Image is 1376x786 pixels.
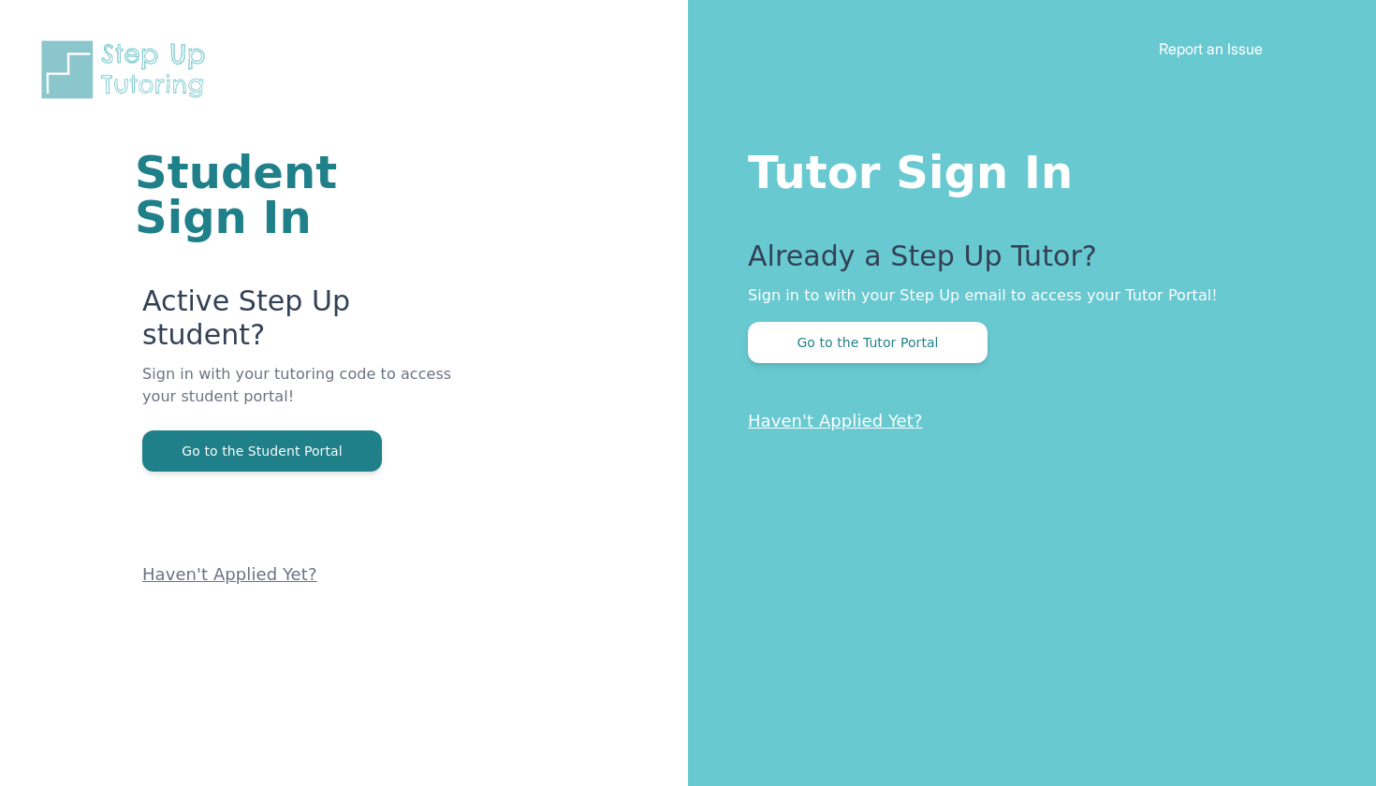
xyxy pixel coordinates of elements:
p: Already a Step Up Tutor? [748,240,1301,284]
a: Haven't Applied Yet? [748,411,923,430]
p: Active Step Up student? [142,284,463,363]
p: Sign in with your tutoring code to access your student portal! [142,363,463,430]
p: Sign in to with your Step Up email to access your Tutor Portal! [748,284,1301,307]
h1: Student Sign In [135,150,463,240]
a: Go to the Student Portal [142,442,382,459]
h1: Tutor Sign In [748,142,1301,195]
img: Step Up Tutoring horizontal logo [37,37,217,102]
a: Go to the Tutor Portal [748,333,988,351]
a: Report an Issue [1159,39,1263,58]
button: Go to the Tutor Portal [748,322,988,363]
a: Haven't Applied Yet? [142,564,317,584]
button: Go to the Student Portal [142,430,382,472]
